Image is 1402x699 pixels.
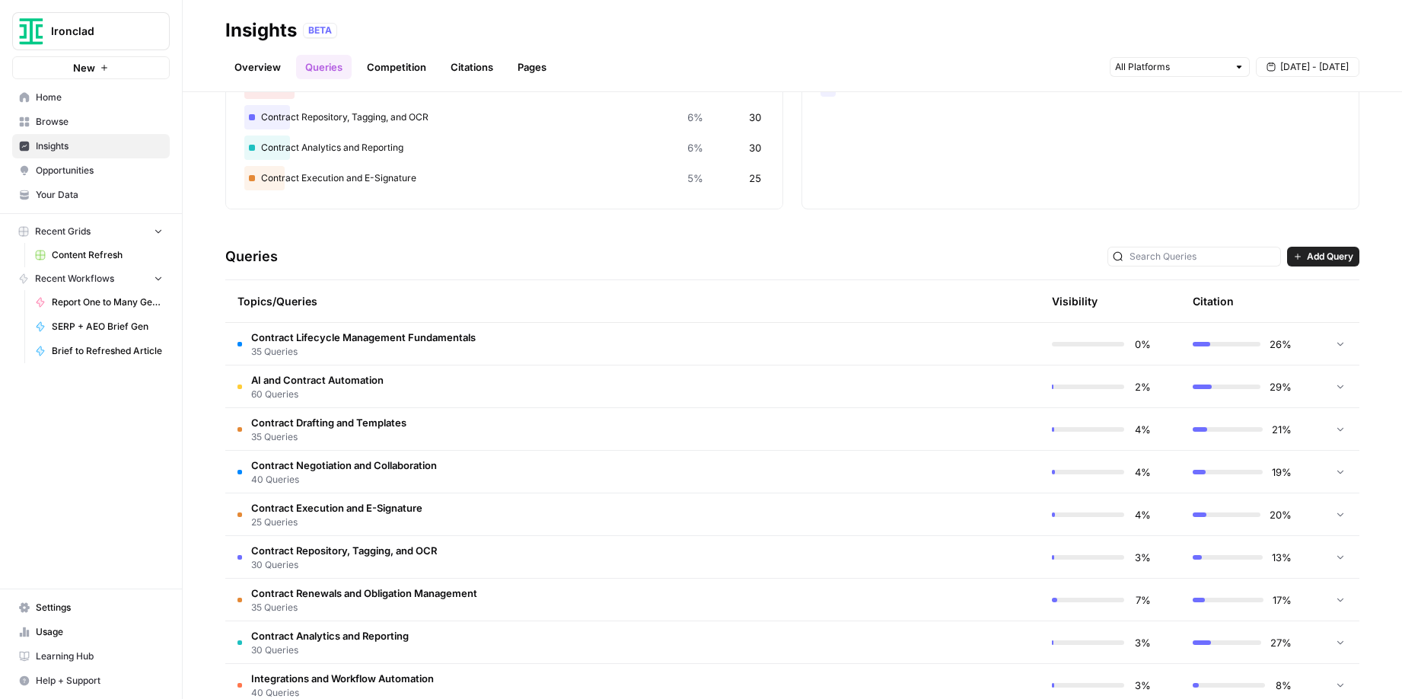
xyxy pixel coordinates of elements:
[1270,337,1292,352] span: 26%
[251,515,422,529] span: 25 Queries
[1133,550,1151,565] span: 3%
[251,628,409,643] span: Contract Analytics and Reporting
[28,314,170,339] a: SERP + AEO Brief Gen
[1115,59,1228,75] input: All Platforms
[225,246,278,267] h3: Queries
[225,55,290,79] a: Overview
[244,105,764,129] div: Contract Repository, Tagging, and OCR
[36,139,163,153] span: Insights
[12,183,170,207] a: Your Data
[1130,249,1276,264] input: Search Queries
[12,644,170,669] a: Learning Hub
[251,601,477,614] span: 35 Queries
[12,267,170,290] button: Recent Workflows
[1274,678,1292,693] span: 8%
[28,339,170,363] a: Brief to Refreshed Article
[1273,592,1292,608] span: 17%
[441,55,502,79] a: Citations
[1133,379,1151,394] span: 2%
[52,295,163,309] span: Report One to Many Generator
[749,110,761,125] span: 30
[687,171,703,186] span: 5%
[251,415,406,430] span: Contract Drafting and Templates
[251,458,437,473] span: Contract Negotiation and Collaboration
[251,473,437,487] span: 40 Queries
[1193,280,1234,322] div: Citation
[1280,60,1349,74] span: [DATE] - [DATE]
[244,166,764,190] div: Contract Execution and E-Signature
[251,388,384,401] span: 60 Queries
[1270,379,1292,394] span: 29%
[1270,507,1292,522] span: 20%
[12,134,170,158] a: Insights
[1256,57,1359,77] button: [DATE] - [DATE]
[12,12,170,50] button: Workspace: Ironclad
[1307,250,1353,263] span: Add Query
[251,372,384,388] span: AI and Contract Automation
[36,164,163,177] span: Opportunities
[12,56,170,79] button: New
[1287,247,1359,267] button: Add Query
[1133,678,1151,693] span: 3%
[36,674,163,688] span: Help + Support
[1272,464,1292,480] span: 19%
[36,91,163,104] span: Home
[251,430,406,444] span: 35 Queries
[36,650,163,663] span: Learning Hub
[225,18,297,43] div: Insights
[12,669,170,693] button: Help + Support
[12,595,170,620] a: Settings
[1270,635,1292,650] span: 27%
[12,85,170,110] a: Home
[237,280,883,322] div: Topics/Queries
[1133,507,1151,522] span: 4%
[28,243,170,267] a: Content Refresh
[52,248,163,262] span: Content Refresh
[303,23,337,38] div: BETA
[1133,337,1151,352] span: 0%
[36,601,163,614] span: Settings
[251,345,476,359] span: 35 Queries
[251,543,437,558] span: Contract Repository, Tagging, and OCR
[508,55,556,79] a: Pages
[687,140,703,155] span: 6%
[687,110,703,125] span: 6%
[28,290,170,314] a: Report One to Many Generator
[12,220,170,243] button: Recent Grids
[12,110,170,134] a: Browse
[12,158,170,183] a: Opportunities
[251,643,409,657] span: 30 Queries
[296,55,352,79] a: Queries
[36,188,163,202] span: Your Data
[244,136,764,160] div: Contract Analytics and Reporting
[52,344,163,358] span: Brief to Refreshed Article
[749,140,761,155] span: 30
[251,586,477,601] span: Contract Renewals and Obligation Management
[251,671,434,686] span: Integrations and Workflow Automation
[251,500,422,515] span: Contract Execution and E-Signature
[358,55,435,79] a: Competition
[36,625,163,639] span: Usage
[73,60,95,75] span: New
[1272,550,1292,565] span: 13%
[1133,635,1151,650] span: 3%
[35,272,114,286] span: Recent Workflows
[251,558,437,572] span: 30 Queries
[1133,592,1151,608] span: 7%
[1133,464,1151,480] span: 4%
[51,24,143,39] span: Ironclad
[18,18,45,45] img: Ironclad Logo
[1133,422,1151,437] span: 4%
[1272,422,1292,437] span: 21%
[1052,294,1098,309] div: Visibility
[251,330,476,345] span: Contract Lifecycle Management Fundamentals
[52,320,163,334] span: SERP + AEO Brief Gen
[749,171,761,186] span: 25
[36,115,163,129] span: Browse
[35,225,91,238] span: Recent Grids
[12,620,170,644] a: Usage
